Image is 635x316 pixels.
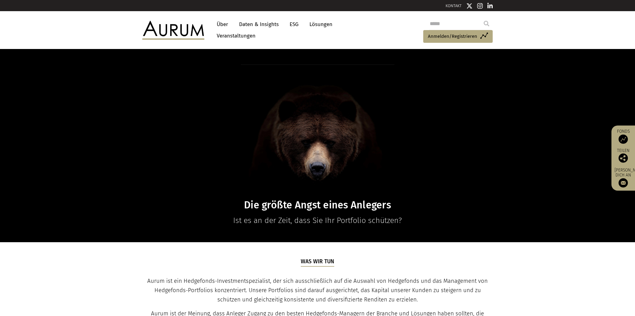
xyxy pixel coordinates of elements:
[236,19,282,30] a: Daten & Insights
[147,278,488,303] span: Aurum ist ein Hedgefonds-Investmentspezialist, der sich ausschließlich auf die Auswahl von Hedgef...
[214,30,255,42] a: Veranstaltungen
[214,19,231,30] a: Über
[142,21,204,39] img: Aurum (Politiker)
[423,30,493,43] a: Anmelden/Registrieren
[466,3,473,9] img: Twitter-Symbol
[198,199,437,211] h1: Die größte Angst eines Anlegers
[619,134,628,144] img: Zugangsfonds
[477,3,483,9] img: Instagram-Symbol
[446,3,462,8] a: KONTAKT
[619,153,628,162] img: Teilen Sie diesen Beitrag
[286,19,302,30] a: ESG
[301,258,335,266] h5: Was wir tun
[198,214,437,227] p: Ist es an der Zeit, dass Sie Ihr Portfolio schützen?
[619,178,628,188] img: Melden Sie sich für unseren Newsletter an
[306,19,335,30] a: Lösungen
[487,3,493,9] img: Linkedin-Symbol
[480,17,493,30] input: Submit
[615,148,632,162] div: Teilen
[615,128,632,144] a: Fonds
[428,33,477,40] span: Anmelden/Registrieren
